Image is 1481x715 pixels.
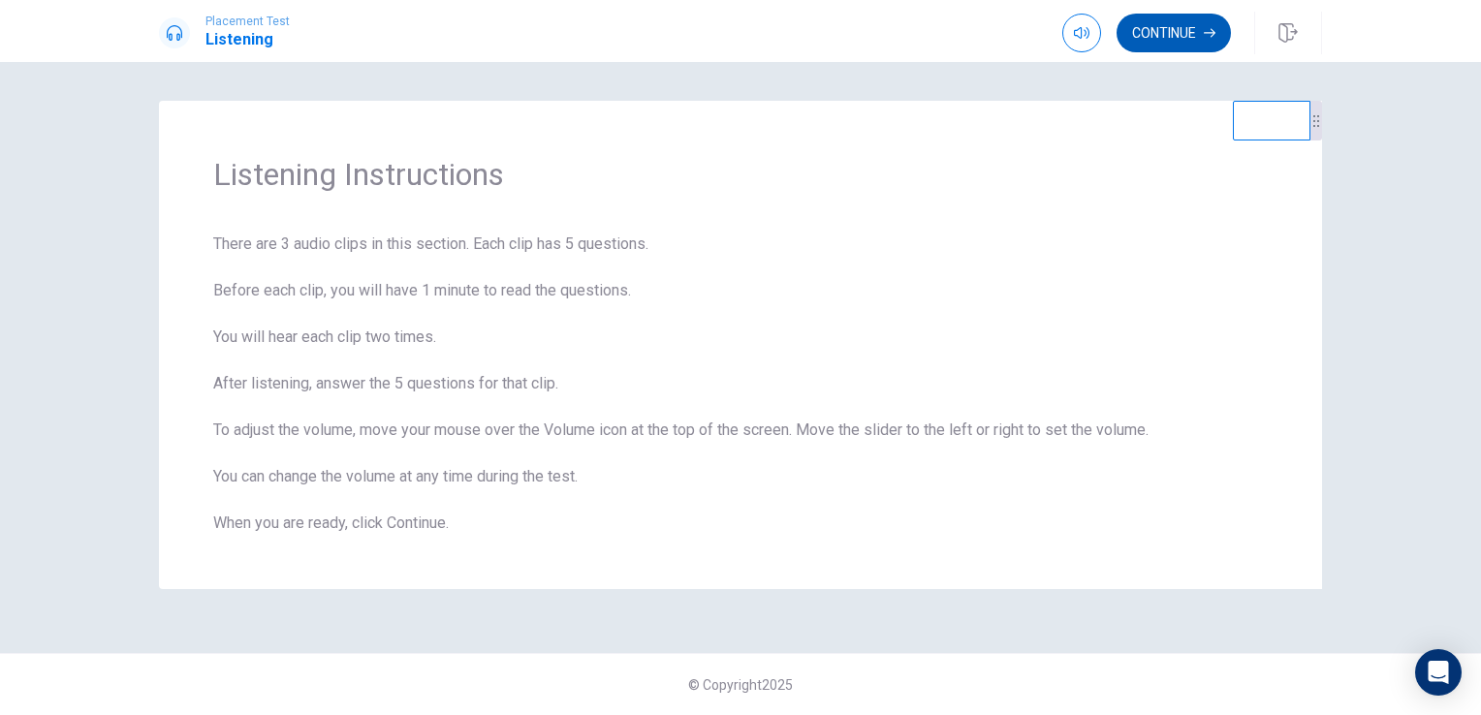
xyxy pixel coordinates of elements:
span: © Copyright 2025 [688,677,793,693]
span: There are 3 audio clips in this section. Each clip has 5 questions. Before each clip, you will ha... [213,233,1268,535]
h1: Listening [205,28,290,51]
div: Open Intercom Messenger [1415,649,1462,696]
span: Placement Test [205,15,290,28]
span: Listening Instructions [213,155,1268,194]
button: Continue [1117,14,1231,52]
